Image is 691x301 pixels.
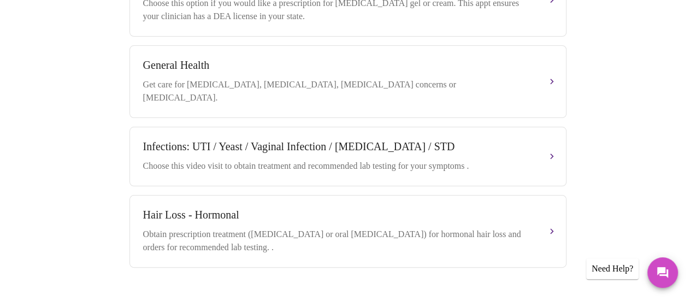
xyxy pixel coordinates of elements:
div: General Health [143,59,531,72]
button: Infections: UTI / Yeast / Vaginal Infection / [MEDICAL_DATA] / STDChoose this video visit to obta... [129,127,566,186]
div: Get care for [MEDICAL_DATA], [MEDICAL_DATA], [MEDICAL_DATA] concerns or [MEDICAL_DATA]. [143,78,531,104]
div: Obtain prescription treatment ([MEDICAL_DATA] or oral [MEDICAL_DATA]) for hormonal hair loss and ... [143,228,531,254]
div: Infections: UTI / Yeast / Vaginal Infection / [MEDICAL_DATA] / STD [143,140,531,153]
button: General HealthGet care for [MEDICAL_DATA], [MEDICAL_DATA], [MEDICAL_DATA] concerns or [MEDICAL_DA... [129,45,566,118]
button: Hair Loss - HormonalObtain prescription treatment ([MEDICAL_DATA] or oral [MEDICAL_DATA]) for hor... [129,195,566,268]
div: Need Help? [586,258,639,279]
div: Choose this video visit to obtain treatment and recommended lab testing for your symptoms . [143,160,531,173]
button: Messages [647,257,678,288]
div: Hair Loss - Hormonal [143,209,531,221]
